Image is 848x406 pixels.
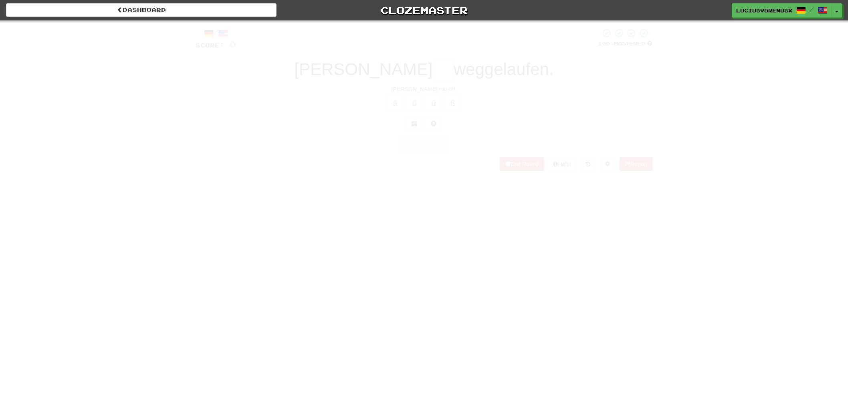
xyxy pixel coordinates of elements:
[620,157,652,171] button: Report
[196,28,236,38] div: /
[598,40,614,47] span: 100 %
[454,60,554,79] span: weggelaufen.
[406,95,422,112] button: ö
[732,3,832,18] a: LuciusVorenusX /
[736,7,792,14] span: LuciusVorenusX
[289,3,559,17] a: Clozemaster
[426,117,442,131] button: Single letter hint - you only get 1 per sentence and score half the points! alt+h
[456,21,462,31] span: 0
[406,117,422,131] button: Switch sentence to multiple choice alt+p
[196,42,224,49] span: Score:
[399,135,449,153] button: Submit
[6,3,277,17] a: Dashboard
[294,60,432,79] span: [PERSON_NAME]
[500,157,544,171] button: End Round
[426,95,442,112] button: ü
[548,157,576,171] button: Help!
[270,21,277,31] span: 0
[196,85,652,93] div: [PERSON_NAME] ran off.
[580,157,596,171] button: Round history (alt+y)
[445,95,461,112] button: ß
[619,21,640,31] span: Inf
[598,40,652,47] div: Mastered
[810,6,814,12] span: /
[229,39,236,49] span: 0
[387,95,403,112] button: ä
